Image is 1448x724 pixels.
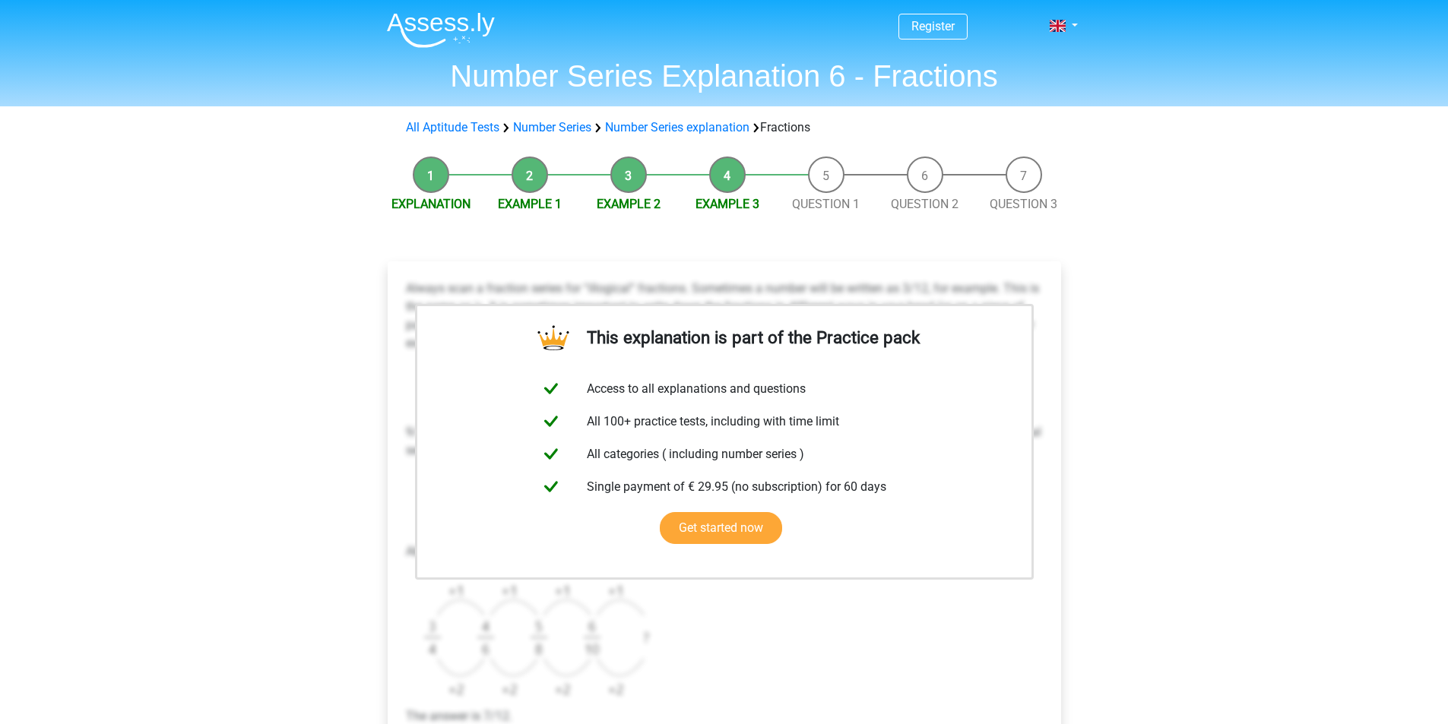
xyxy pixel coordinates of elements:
[792,197,860,211] a: Question 1
[387,12,495,48] img: Assessly
[406,280,1043,353] p: Always scan a fraction series for “illogical” fractions. Sometimes a number will be written as 3/...
[597,197,661,211] a: Example 2
[660,512,782,544] a: Get started now
[406,423,1043,460] p: 9/15? Why not 3/5 or 6/10? Furthermore, there is no clear pattern at first glance. Rewrite the fr...
[391,197,471,211] a: Explanation
[406,365,673,423] img: Fractions_example_3_1.png
[375,58,1074,94] h1: Number Series Explanation 6 - Fractions
[911,19,955,33] a: Register
[513,120,591,134] a: Number Series
[605,120,749,134] a: Number Series explanation
[406,542,1043,561] p: Above line 1 is added every step and below line 2 is added every step:
[695,197,759,211] a: Example 3
[406,472,673,530] img: Fractions_example_3_2.png
[400,119,1049,137] div: Fractions
[406,573,673,707] img: Fractions_example_3_3.png
[990,197,1057,211] a: Question 3
[406,120,499,134] a: All Aptitude Tests
[498,197,562,211] a: Example 1
[891,197,958,211] a: Question 2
